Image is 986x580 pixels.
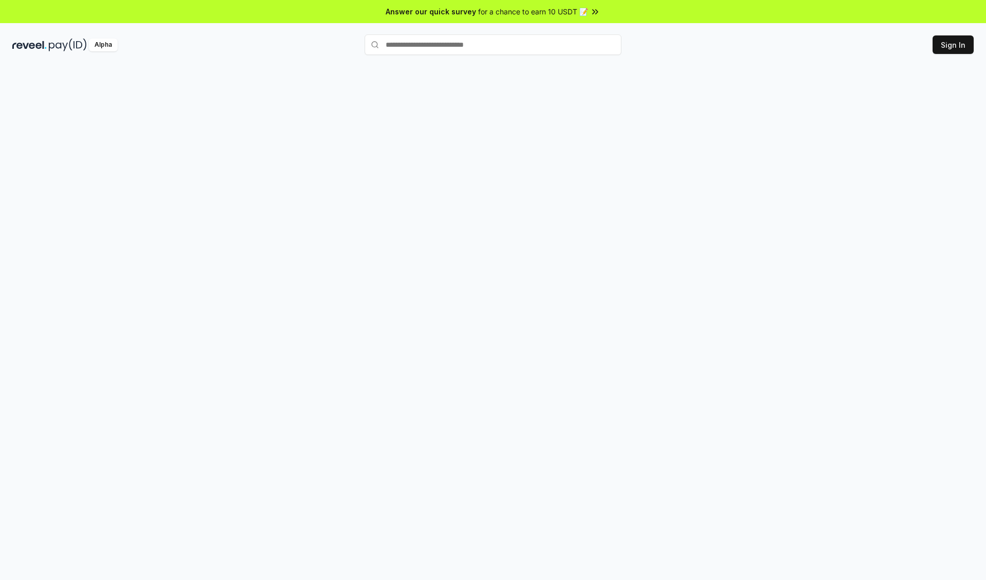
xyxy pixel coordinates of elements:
span: Answer our quick survey [386,6,476,17]
img: reveel_dark [12,39,47,51]
span: for a chance to earn 10 USDT 📝 [478,6,588,17]
button: Sign In [933,35,974,54]
img: pay_id [49,39,87,51]
div: Alpha [89,39,118,51]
